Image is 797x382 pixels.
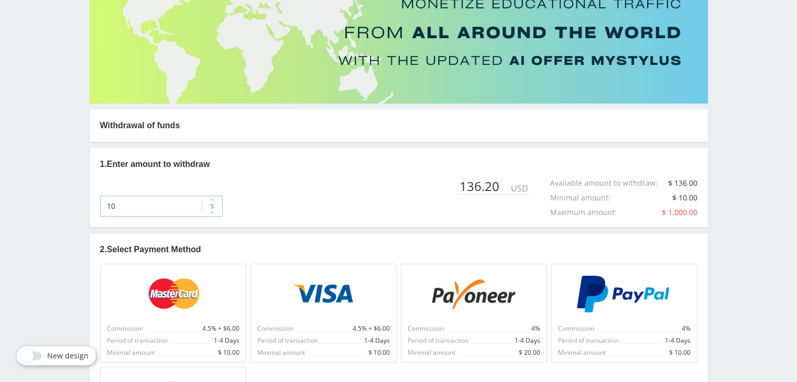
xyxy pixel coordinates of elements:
[550,208,627,217] div: Maximum amount :
[663,337,691,344] span: 1-4 Days
[408,337,471,344] span: Period of transaction
[202,196,223,217] button: $
[427,275,521,313] img: Payoneer
[558,337,621,344] span: Period of transaction
[257,349,307,356] span: Minimal amount
[47,352,89,360] span: New design
[257,337,320,344] span: Period of transaction
[100,120,697,131] p: Withdrawal of funds
[366,349,390,356] span: $ 10.00
[141,275,204,313] img: MasterCard
[529,325,540,332] span: 4%
[107,349,157,356] span: Minimal amount
[668,179,697,187] div: $ 136.00
[558,349,608,356] span: Minimal amount
[216,349,239,356] span: $ 10.00
[107,337,170,344] span: Period of transaction
[550,194,621,202] div: Minimal amount :
[680,325,691,332] span: 4%
[517,349,540,356] span: $ 20.00
[550,179,668,187] div: Available amount to withdraw :
[292,275,355,313] img: Visa
[351,325,390,332] span: 4.5% + $6.00
[257,325,296,332] span: Commission
[408,325,446,332] span: Commission
[107,325,145,332] span: Commission
[575,275,672,313] img: PayPal
[512,337,540,344] span: 1-4 Days
[558,325,596,332] span: Commission
[100,159,697,170] p: 1. Enter amount to withdraw
[200,325,239,332] span: 4.5% + $6.00
[212,337,239,344] span: 1-4 Days
[667,349,691,356] span: $ 10.00
[458,179,510,194] div: 136.20
[408,349,457,356] span: Minimal amount
[362,337,390,344] span: 1-4 Days
[672,194,697,202] div: $ 10.00
[510,184,529,193] div: USD
[100,244,697,255] p: 2. Select Payment Method
[662,207,697,217] span: $ 1,000.00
